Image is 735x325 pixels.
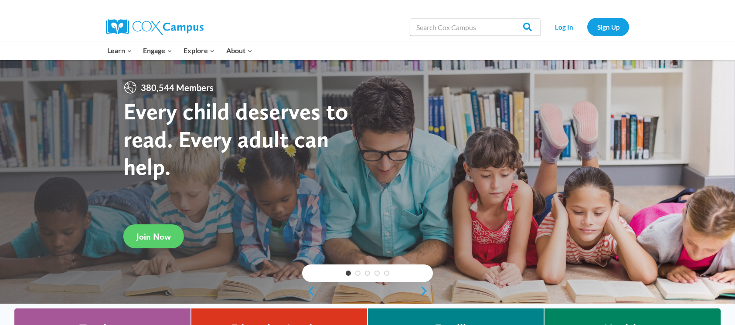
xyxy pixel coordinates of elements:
[545,18,583,36] a: Log In
[123,97,348,180] strong: Every child deserves to read. Every adult can help.
[302,286,315,296] a: previous
[106,19,204,35] img: Cox Campus
[184,45,215,56] span: Explore
[302,282,433,300] div: content slider buttons
[384,271,389,276] a: 5
[136,231,171,242] span: Join Now
[410,18,541,36] input: Search Cox Campus
[420,286,433,296] a: next
[374,271,380,276] a: 4
[346,271,351,276] a: 1
[137,81,217,95] span: 380,544 Members
[102,41,258,60] nav: Primary Navigation
[143,45,172,56] span: Engage
[587,18,629,36] a: Sign Up
[545,18,629,36] nav: Secondary Navigation
[365,271,370,276] a: 3
[355,271,361,276] a: 2
[107,45,132,56] span: Learn
[226,45,252,56] span: About
[123,224,184,248] a: Join Now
